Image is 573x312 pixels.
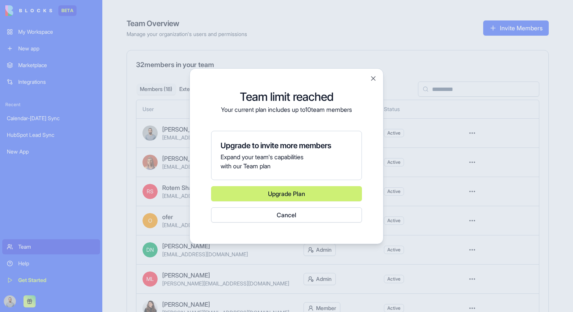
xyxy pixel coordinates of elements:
[211,105,362,114] p: Your current plan includes up to 10 team members
[211,90,362,103] h2: Team limit reached
[211,207,362,223] button: Cancel
[221,152,352,171] p: Expand your team's capabilities with our Team plan
[221,140,352,151] h4: Upgrade to invite more members
[211,186,362,201] a: Upgrade Plan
